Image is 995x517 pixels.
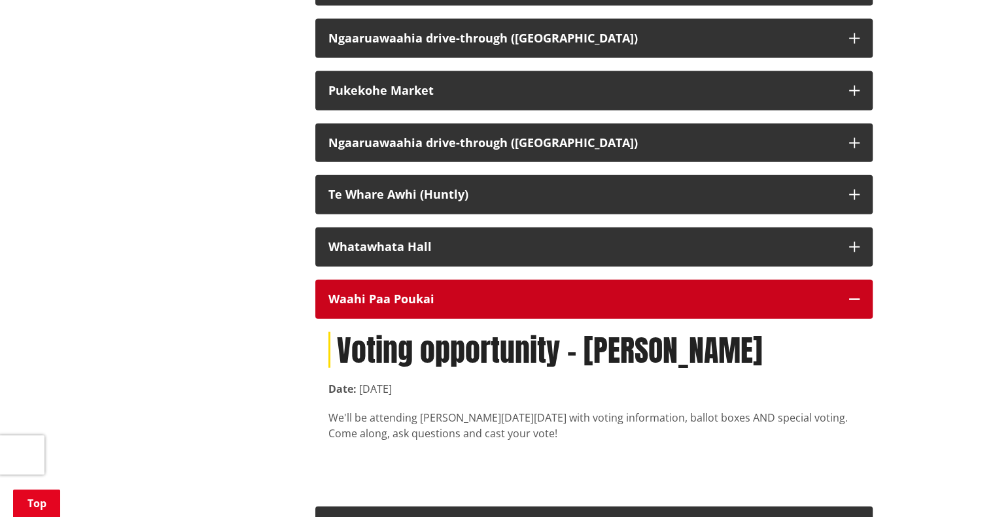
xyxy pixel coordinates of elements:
div: We'll be attending [PERSON_NAME] [328,410,860,441]
strong: Date: [328,382,357,396]
button: Ngaaruawaahia drive-through ([GEOGRAPHIC_DATA]) [315,124,873,163]
button: Waahi Paa Poukai [315,280,873,319]
span: [DATE][DATE] with voting information, ballot boxes AND special voting. Come along, ask questions ... [328,410,848,441]
div: Whatawhata Hall [328,241,836,254]
div: Ngaaruawaahia drive-through ([GEOGRAPHIC_DATA]) [328,32,836,45]
a: Top [13,490,60,517]
button: Pukekohe Market [315,71,873,110]
button: Te Whare Awhi (Huntly) [315,175,873,214]
div: Ngaaruawaahia drive-through ([GEOGRAPHIC_DATA]) [328,137,836,150]
div: Pukekohe Market [328,84,836,97]
button: Whatawhata Hall [315,227,873,267]
iframe: Messenger Launcher [935,462,982,509]
time: [DATE] [359,382,392,396]
button: Ngaaruawaahia drive-through ([GEOGRAPHIC_DATA]) [315,19,873,58]
div: Te Whare Awhi (Huntly) [328,188,836,201]
h1: Voting opportunity - [PERSON_NAME] [328,332,860,368]
div: Waahi Paa Poukai [328,293,836,306]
